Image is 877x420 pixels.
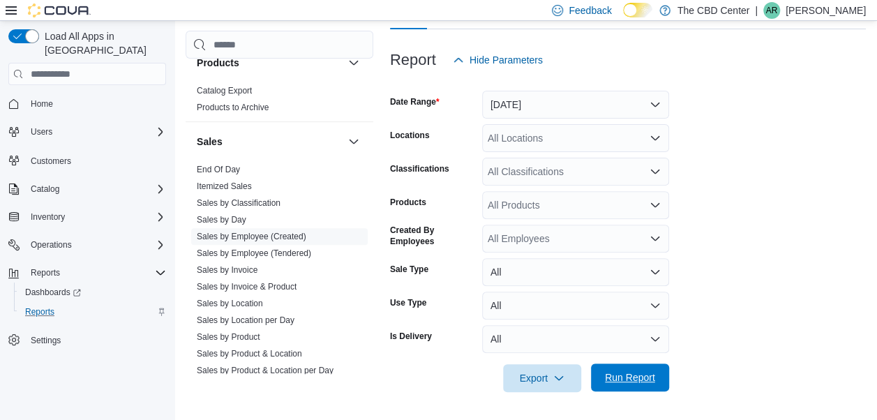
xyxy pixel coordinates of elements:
[31,98,53,110] span: Home
[503,364,581,392] button: Export
[605,370,655,384] span: Run Report
[197,215,246,225] a: Sales by Day
[197,56,343,70] button: Products
[3,207,172,227] button: Inventory
[25,209,70,225] button: Inventory
[25,181,65,197] button: Catalog
[623,3,652,17] input: Dark Mode
[3,263,172,283] button: Reports
[14,283,172,302] a: Dashboards
[3,330,172,350] button: Settings
[25,181,166,197] span: Catalog
[20,303,60,320] a: Reports
[482,292,669,320] button: All
[591,363,669,391] button: Run Report
[31,239,72,250] span: Operations
[20,284,166,301] span: Dashboards
[186,82,373,121] div: Products
[197,248,311,258] a: Sales by Employee (Tendered)
[31,335,61,346] span: Settings
[197,265,257,275] a: Sales by Invoice
[650,233,661,244] button: Open list of options
[3,150,172,170] button: Customers
[650,200,661,211] button: Open list of options
[14,302,172,322] button: Reports
[197,348,302,359] span: Sales by Product & Location
[197,181,252,192] span: Itemized Sales
[31,183,59,195] span: Catalog
[3,235,172,255] button: Operations
[25,237,166,253] span: Operations
[650,133,661,144] button: Open list of options
[755,2,758,19] p: |
[569,3,611,17] span: Feedback
[28,3,91,17] img: Cova
[197,231,306,242] span: Sales by Employee (Created)
[197,103,269,112] a: Products to Archive
[197,365,333,376] span: Sales by Product & Location per Day
[25,95,166,112] span: Home
[511,364,573,392] span: Export
[3,93,172,114] button: Home
[197,214,246,225] span: Sales by Day
[25,151,166,169] span: Customers
[390,225,477,247] label: Created By Employees
[390,96,440,107] label: Date Range
[623,17,624,18] span: Dark Mode
[25,264,166,281] span: Reports
[482,325,669,353] button: All
[197,135,343,149] button: Sales
[31,156,71,167] span: Customers
[482,91,669,119] button: [DATE]
[197,315,294,325] a: Sales by Location per Day
[650,166,661,177] button: Open list of options
[763,2,780,19] div: Anna Royer
[197,198,280,208] a: Sales by Classification
[345,54,362,71] button: Products
[3,179,172,199] button: Catalog
[766,2,778,19] span: AR
[345,133,362,150] button: Sales
[197,181,252,191] a: Itemized Sales
[677,2,749,19] p: The CBD Center
[197,332,260,342] a: Sales by Product
[8,88,166,387] nav: Complex example
[25,209,166,225] span: Inventory
[197,349,302,359] a: Sales by Product & Location
[186,161,373,401] div: Sales
[197,298,263,309] span: Sales by Location
[197,86,252,96] a: Catalog Export
[31,267,60,278] span: Reports
[25,237,77,253] button: Operations
[20,303,166,320] span: Reports
[197,135,223,149] h3: Sales
[390,130,430,141] label: Locations
[25,332,66,349] a: Settings
[197,264,257,276] span: Sales by Invoice
[197,85,252,96] span: Catalog Export
[390,331,432,342] label: Is Delivery
[25,123,166,140] span: Users
[390,264,428,275] label: Sale Type
[197,299,263,308] a: Sales by Location
[197,331,260,343] span: Sales by Product
[25,123,58,140] button: Users
[197,248,311,259] span: Sales by Employee (Tendered)
[25,264,66,281] button: Reports
[482,258,669,286] button: All
[20,284,87,301] a: Dashboards
[390,297,426,308] label: Use Type
[197,164,240,175] span: End Of Day
[31,211,65,223] span: Inventory
[197,315,294,326] span: Sales by Location per Day
[786,2,866,19] p: [PERSON_NAME]
[197,102,269,113] span: Products to Archive
[447,46,548,74] button: Hide Parameters
[3,122,172,142] button: Users
[390,163,449,174] label: Classifications
[39,29,166,57] span: Load All Apps in [GEOGRAPHIC_DATA]
[25,331,166,349] span: Settings
[197,56,239,70] h3: Products
[470,53,543,67] span: Hide Parameters
[197,281,297,292] span: Sales by Invoice & Product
